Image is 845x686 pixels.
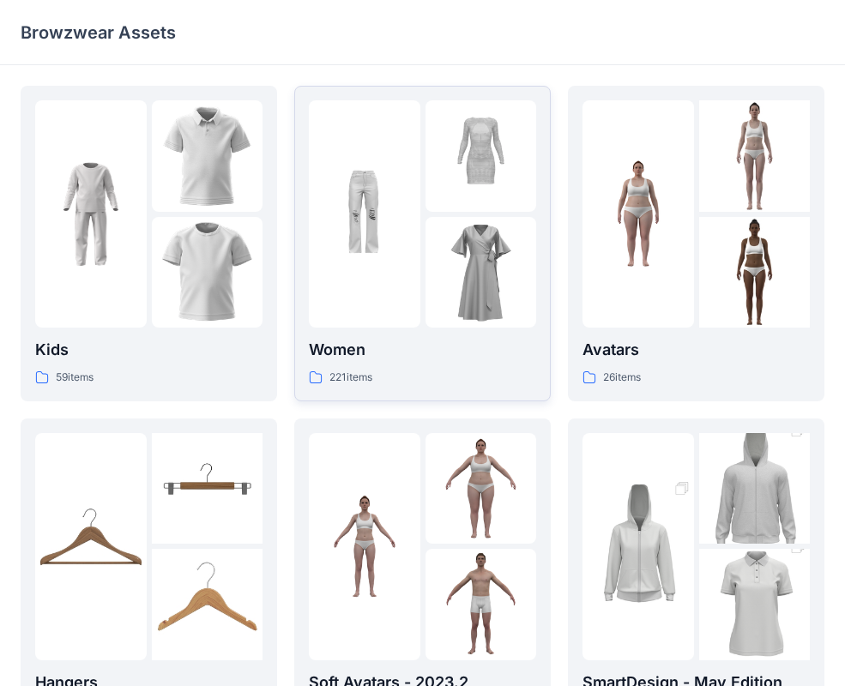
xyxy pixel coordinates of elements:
img: folder 2 [426,100,537,212]
img: folder 2 [426,433,537,545]
p: Avatars [582,338,810,362]
p: 59 items [56,369,94,387]
img: folder 1 [582,463,694,629]
img: folder 1 [309,490,420,602]
p: Women [309,338,536,362]
img: folder 3 [426,217,537,328]
a: folder 1folder 2folder 3Avatars26items [568,86,824,401]
img: folder 2 [699,100,811,212]
p: 26 items [603,369,641,387]
a: folder 1folder 2folder 3Kids59items [21,86,277,401]
img: folder 1 [582,159,694,270]
img: folder 3 [152,549,263,660]
img: folder 3 [699,217,811,328]
p: Browzwear Assets [21,21,176,45]
a: folder 1folder 2folder 3Women221items [294,86,551,401]
p: Kids [35,338,263,362]
img: folder 1 [35,490,147,602]
img: folder 1 [35,159,147,270]
img: folder 2 [152,433,263,545]
p: 221 items [329,369,372,387]
img: folder 3 [426,549,537,660]
img: folder 2 [699,405,811,571]
img: folder 1 [309,159,420,270]
img: folder 3 [152,217,263,328]
img: folder 2 [152,100,263,212]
